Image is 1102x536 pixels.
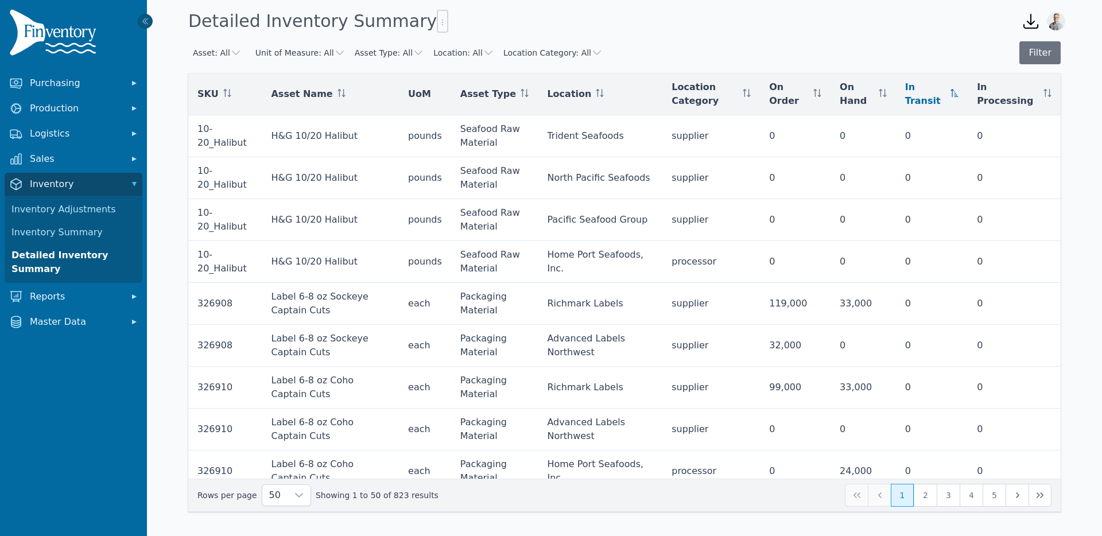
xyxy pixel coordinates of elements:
td: Label 6-8 oz Sockeye Captain Cuts [262,325,399,367]
span: In Processing [977,80,1039,108]
span: Master Data [30,315,122,329]
div: 99,000 [769,380,821,394]
td: supplier [662,325,760,367]
td: supplier [662,157,760,199]
div: 0 [905,464,959,478]
div: 24,000 [840,464,887,478]
td: 326910 [188,367,262,409]
button: Master Data [5,310,142,333]
td: 326908 [188,325,262,367]
td: H&G 10/20 Halibut [262,241,399,283]
td: each [399,450,451,492]
td: processor [662,450,760,492]
a: Detailed Inventory Summary [7,244,140,281]
div: 0 [769,464,821,478]
td: Seafood Raw Material [451,199,538,241]
td: Home Port Seafoods, Inc. [538,241,662,283]
span: SKU [197,87,219,101]
button: Page 2 [914,484,937,507]
td: Home Port Seafoods, Inc. [538,450,662,492]
button: Asset: All [193,47,242,59]
span: Production [30,102,122,115]
div: 0 [905,422,959,436]
button: Sales [5,147,142,170]
button: Page 3 [937,484,960,507]
td: 10-20_Halibut [188,115,262,157]
td: 10-20_Halibut [188,199,262,241]
div: 0 [840,339,887,352]
a: Inventory Adjustments [7,198,140,221]
td: Packaging Material [451,450,538,492]
td: Pacific Seafood Group [538,199,662,241]
div: 0 [905,171,959,185]
td: Label 6-8 oz Coho Captain Cuts [262,450,399,492]
div: 0 [977,129,1051,143]
button: Location: All [433,47,494,59]
td: 326910 [188,409,262,450]
div: 0 [977,297,1051,310]
button: Filter [1019,41,1061,64]
td: supplier [662,367,760,409]
div: 0 [977,255,1051,269]
img: Joshua Benton [1047,12,1065,30]
div: 0 [905,213,959,227]
td: Seafood Raw Material [451,241,538,283]
button: Page 4 [960,484,983,507]
div: 0 [840,422,887,436]
td: Advanced Labels Northwest [538,325,662,367]
span: Location Category [672,80,738,108]
div: 0 [769,255,821,269]
td: supplier [662,199,760,241]
span: On Hand [840,80,874,108]
button: Last Page [1029,484,1051,507]
td: H&G 10/20 Halibut [262,199,399,241]
span: Purchasing [30,76,122,90]
td: Packaging Material [451,409,538,450]
td: supplier [662,115,760,157]
button: Page 5 [983,484,1006,507]
td: 326908 [188,283,262,325]
button: Purchasing [5,72,142,95]
div: 0 [977,422,1051,436]
button: Next Page [1006,484,1029,507]
td: pounds [399,115,451,157]
td: Label 6-8 oz Coho Captain Cuts [262,367,399,409]
td: 326910 [188,450,262,492]
td: each [399,325,451,367]
span: Reports [30,290,122,304]
td: Packaging Material [451,283,538,325]
td: Label 6-8 oz Sockeye Captain Cuts [262,283,399,325]
button: Production [5,97,142,120]
span: Asset Name [271,87,332,101]
div: 0 [905,129,959,143]
td: Seafood Raw Material [451,115,538,157]
div: 0 [905,380,959,394]
td: 10-20_Halibut [188,157,262,199]
div: 0 [905,297,959,310]
div: 33,000 [840,380,887,394]
td: each [399,367,451,409]
td: pounds [399,241,451,283]
div: 0 [840,255,887,269]
button: Reports [5,285,142,308]
div: 0 [905,339,959,352]
td: supplier [662,409,760,450]
h1: Detailed Inventory Summary [188,10,448,33]
span: Showing 1 to 50 of 823 results [316,490,439,501]
span: In Transit [905,80,946,108]
td: Label 6-8 oz Coho Captain Cuts [262,409,399,450]
td: processor [662,241,760,283]
span: Sales [30,152,122,166]
div: 0 [977,464,1051,478]
td: pounds [399,199,451,241]
td: Richmark Labels [538,283,662,325]
span: Inventory [30,177,122,191]
td: H&G 10/20 Halibut [262,157,399,199]
button: Location Category: All [503,47,603,59]
div: 0 [769,129,821,143]
td: Trident Seafoods [538,115,662,157]
div: 33,000 [840,297,887,310]
span: Logistics [30,127,122,141]
span: UoM [408,87,431,101]
td: Packaging Material [451,325,538,367]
